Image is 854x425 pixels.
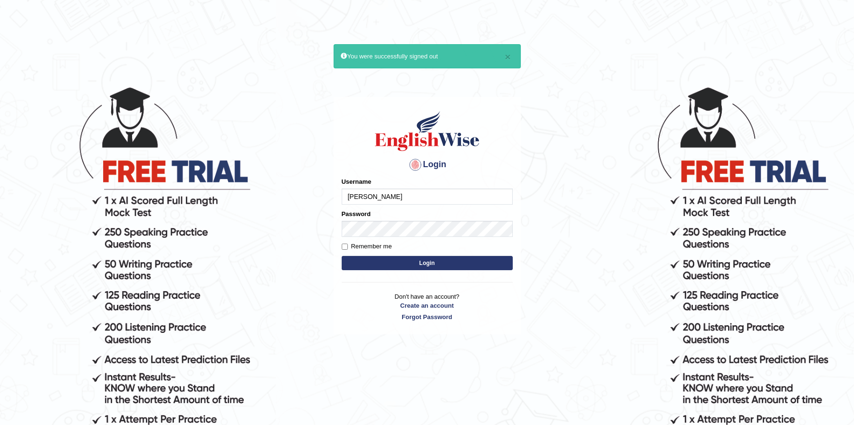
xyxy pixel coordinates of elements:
button: × [505,52,510,62]
label: Password [342,209,371,218]
a: Forgot Password [342,312,513,321]
label: Username [342,177,372,186]
input: Remember me [342,244,348,250]
a: Create an account [342,301,513,310]
label: Remember me [342,242,392,251]
img: Logo of English Wise sign in for intelligent practice with AI [373,110,481,152]
p: Don't have an account? [342,292,513,321]
button: Login [342,256,513,270]
div: You were successfully signed out [334,44,521,68]
h4: Login [342,157,513,172]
